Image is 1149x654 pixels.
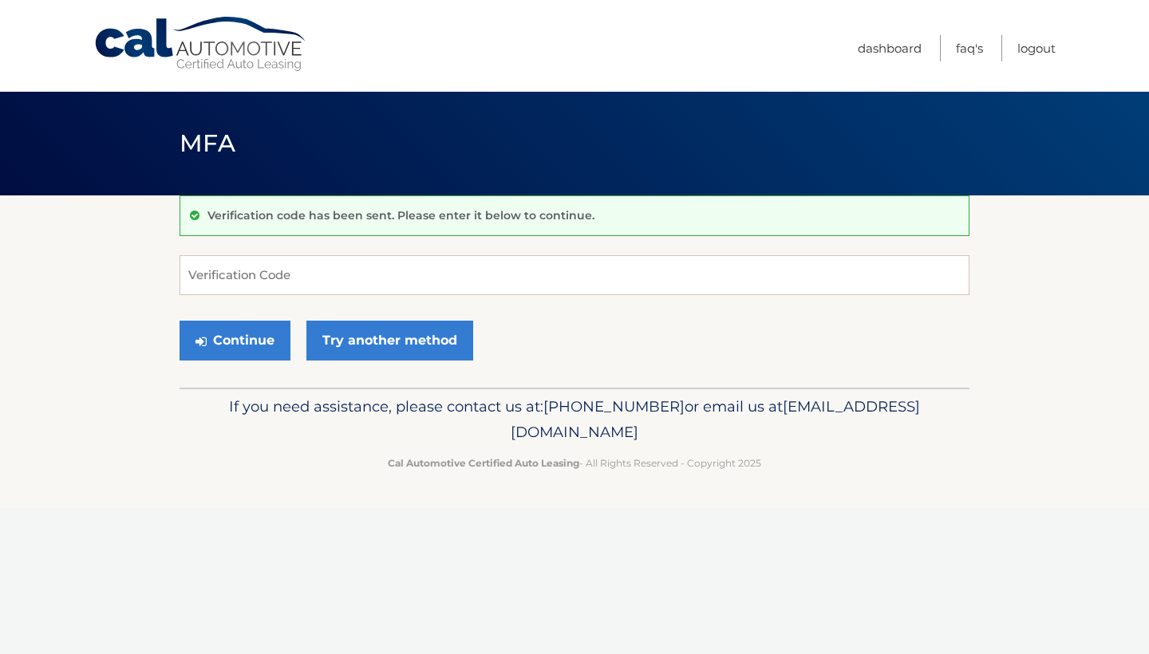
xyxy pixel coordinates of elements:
[543,397,685,416] span: [PHONE_NUMBER]
[511,397,920,441] span: [EMAIL_ADDRESS][DOMAIN_NAME]
[207,208,594,223] p: Verification code has been sent. Please enter it below to continue.
[858,35,922,61] a: Dashboard
[93,16,309,73] a: Cal Automotive
[1017,35,1056,61] a: Logout
[180,255,969,295] input: Verification Code
[190,455,959,471] p: - All Rights Reserved - Copyright 2025
[388,457,579,469] strong: Cal Automotive Certified Auto Leasing
[190,394,959,445] p: If you need assistance, please contact us at: or email us at
[180,128,235,158] span: MFA
[180,321,290,360] button: Continue
[306,321,473,360] a: Try another method
[956,35,983,61] a: FAQ's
